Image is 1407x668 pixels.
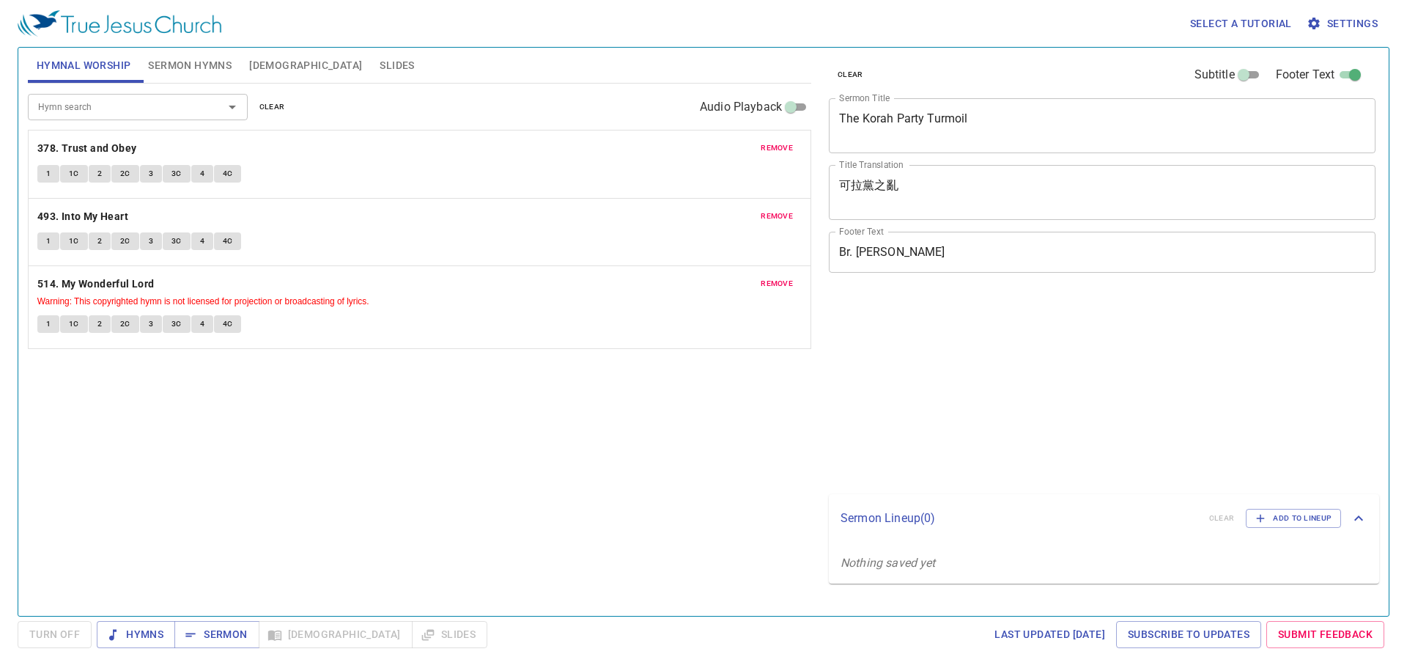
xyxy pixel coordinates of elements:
[200,318,204,331] span: 4
[97,318,102,331] span: 2
[839,178,1365,206] textarea: 可拉黨之亂
[163,232,191,250] button: 3C
[700,98,782,116] span: Audio Playback
[223,318,233,331] span: 4C
[37,139,139,158] button: 378. Trust and Obey
[140,165,162,183] button: 3
[191,165,213,183] button: 4
[994,625,1105,644] span: Last updated [DATE]
[171,167,182,180] span: 3C
[37,56,131,75] span: Hymnal Worship
[37,139,137,158] b: 378. Trust and Obey
[214,165,242,183] button: 4C
[1128,625,1249,644] span: Subscribe to Updates
[249,56,362,75] span: [DEMOGRAPHIC_DATA]
[46,167,51,180] span: 1
[149,318,153,331] span: 3
[174,621,259,648] button: Sermon
[171,318,182,331] span: 3C
[69,235,79,248] span: 1C
[89,232,111,250] button: 2
[223,167,233,180] span: 4C
[18,10,221,37] img: True Jesus Church
[259,100,285,114] span: clear
[97,235,102,248] span: 2
[1310,15,1378,33] span: Settings
[1246,509,1341,528] button: Add to Lineup
[108,625,163,644] span: Hymns
[37,208,131,226] button: 493. Into My Heart
[200,167,204,180] span: 4
[1184,10,1298,37] button: Select a tutorial
[140,232,162,250] button: 3
[1190,15,1292,33] span: Select a tutorial
[1255,512,1332,525] span: Add to Lineup
[752,275,802,293] button: remove
[60,315,88,333] button: 1C
[829,66,872,84] button: clear
[37,275,157,293] button: 514. My Wonderful Lord
[1278,625,1373,644] span: Submit Feedback
[171,235,182,248] span: 3C
[1116,621,1261,648] a: Subscribe to Updates
[89,165,111,183] button: 2
[761,142,793,155] span: remove
[120,167,130,180] span: 2C
[46,235,51,248] span: 1
[69,318,79,331] span: 1C
[111,165,139,183] button: 2C
[841,556,936,570] i: Nothing saved yet
[46,318,51,331] span: 1
[752,208,802,225] button: remove
[222,97,243,117] button: Open
[60,232,88,250] button: 1C
[823,288,1268,488] iframe: from-child
[149,235,153,248] span: 3
[97,167,102,180] span: 2
[989,621,1111,648] a: Last updated [DATE]
[761,210,793,223] span: remove
[191,232,213,250] button: 4
[200,235,204,248] span: 4
[163,315,191,333] button: 3C
[841,510,1197,527] p: Sermon Lineup ( 0 )
[1276,66,1335,84] span: Footer Text
[37,232,59,250] button: 1
[163,165,191,183] button: 3C
[37,165,59,183] button: 1
[251,98,294,116] button: clear
[149,167,153,180] span: 3
[191,315,213,333] button: 4
[140,315,162,333] button: 3
[1194,66,1235,84] span: Subtitle
[111,315,139,333] button: 2C
[1304,10,1384,37] button: Settings
[120,318,130,331] span: 2C
[223,235,233,248] span: 4C
[37,296,369,307] small: Warning: This copyrighted hymn is not licensed for projection or broadcasting of lyrics.
[120,235,130,248] span: 2C
[186,625,247,644] span: Sermon
[111,232,139,250] button: 2C
[37,315,59,333] button: 1
[97,621,175,648] button: Hymns
[37,208,128,226] b: 493. Into My Heart
[89,315,111,333] button: 2
[380,56,414,75] span: Slides
[839,111,1365,139] textarea: The Korah Party Turmoil
[37,275,155,293] b: 514. My Wonderful Lord
[829,494,1379,543] div: Sermon Lineup(0)clearAdd to Lineup
[60,165,88,183] button: 1C
[214,232,242,250] button: 4C
[838,68,863,81] span: clear
[761,277,793,290] span: remove
[69,167,79,180] span: 1C
[752,139,802,157] button: remove
[148,56,232,75] span: Sermon Hymns
[214,315,242,333] button: 4C
[1266,621,1384,648] a: Submit Feedback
